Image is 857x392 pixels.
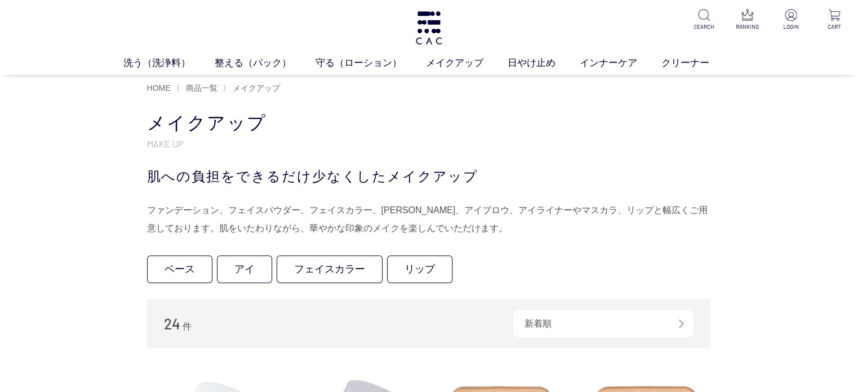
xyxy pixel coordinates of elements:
[777,23,805,31] p: LOGIN
[123,56,215,71] a: 洗う（洗浄料）
[176,83,220,94] li: 〉
[147,83,171,93] a: HOME
[184,83,217,93] a: 商品一覧
[147,256,212,283] a: ベース
[217,256,272,283] a: アイ
[820,9,848,31] a: CART
[734,9,761,31] a: RANKING
[147,111,711,135] h1: メイクアップ
[414,11,443,45] img: logo
[147,138,711,149] p: MAKE UP
[277,256,383,283] a: フェイスカラー
[233,83,280,93] span: メイクアップ
[186,83,217,93] span: 商品一覧
[513,310,694,337] div: 新着順
[661,56,734,71] a: クリーナー
[183,321,192,331] span: 件
[316,56,426,71] a: 守る（ローション）
[777,9,805,31] a: LOGIN
[387,256,452,283] a: リップ
[580,56,661,71] a: インナーケア
[164,315,180,332] span: 24
[230,83,280,93] a: メイクアップ
[426,56,508,71] a: メイクアップ
[223,83,283,94] li: 〉
[508,56,580,71] a: 日やけ止め
[690,9,718,31] a: SEARCH
[690,23,718,31] p: SEARCH
[734,23,761,31] p: RANKING
[215,56,316,71] a: 整える（パック）
[147,166,711,187] div: 肌への負担をできるだけ少なくしたメイクアップ
[820,23,848,31] p: CART
[147,201,711,237] div: ファンデーション、フェイスパウダー、フェイスカラー、[PERSON_NAME]、アイブロウ、アイライナーやマスカラ、リップと幅広くご用意しております。肌をいたわりながら、華やかな印象のメイクを楽...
